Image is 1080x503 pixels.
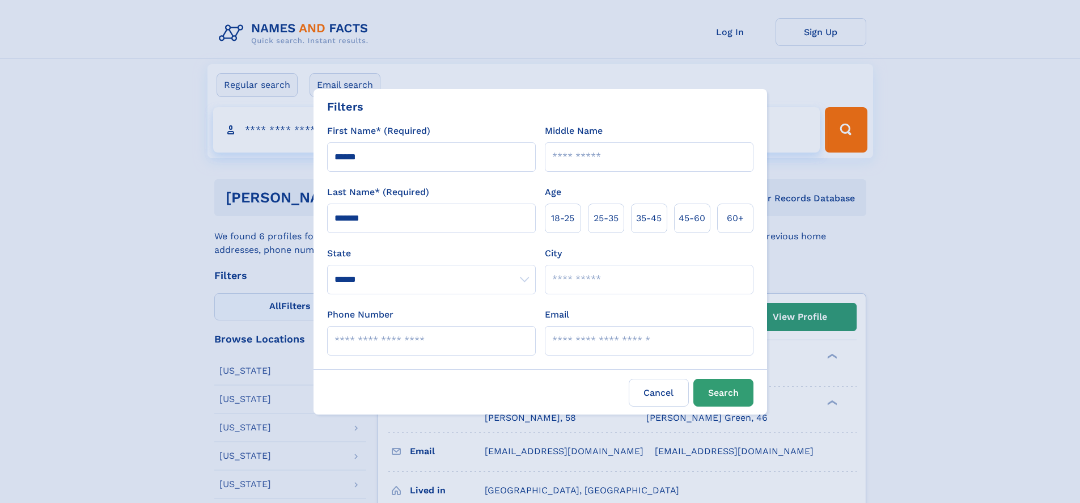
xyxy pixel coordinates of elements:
label: Email [545,308,569,322]
span: 25‑35 [594,212,619,225]
label: Age [545,185,561,199]
button: Search [693,379,753,407]
label: Cancel [629,379,689,407]
span: 35‑45 [636,212,662,225]
label: Phone Number [327,308,393,322]
span: 60+ [727,212,744,225]
label: State [327,247,536,260]
label: City [545,247,562,260]
span: 45‑60 [679,212,705,225]
div: Filters [327,98,363,115]
span: 18‑25 [551,212,574,225]
label: First Name* (Required) [327,124,430,138]
label: Last Name* (Required) [327,185,429,199]
label: Middle Name [545,124,603,138]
